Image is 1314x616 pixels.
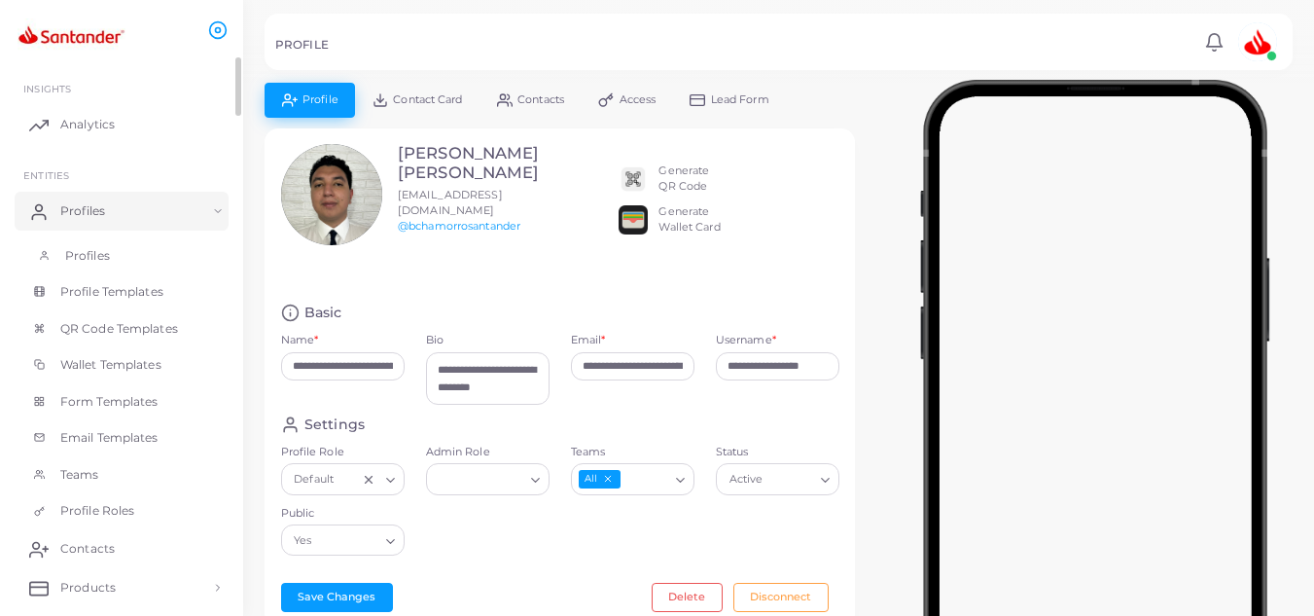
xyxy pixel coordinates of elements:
[398,219,520,233] a: @bchamorrosantander
[60,579,116,597] span: Products
[620,94,657,105] span: Access
[571,463,694,494] div: Search for option
[15,192,229,231] a: Profiles
[601,472,615,486] button: Deselect All
[60,283,163,301] span: Profile Templates
[571,333,606,348] label: Email
[15,346,229,383] a: Wallet Templates
[60,466,99,484] span: Teams
[292,470,337,490] span: Default
[711,94,769,105] span: Lead Form
[579,470,621,489] span: All
[393,94,462,105] span: Contact Card
[60,502,134,520] span: Profile Roles
[1238,22,1277,61] img: avatar
[1232,22,1282,61] a: avatar
[15,419,229,456] a: Email Templates
[338,469,357,490] input: Search for option
[435,469,523,490] input: Search for option
[658,204,720,236] div: Generate Wallet Card
[426,445,550,460] label: Admin Role
[727,470,765,490] span: Active
[767,469,813,490] input: Search for option
[15,456,229,493] a: Teams
[398,188,503,217] span: [EMAIL_ADDRESS][DOMAIN_NAME]
[619,205,648,235] img: apple-wallet.png
[398,144,539,183] h3: [PERSON_NAME] [PERSON_NAME]
[60,202,105,220] span: Profiles
[15,383,229,420] a: Form Templates
[362,472,375,488] button: Clear Selected
[15,237,229,274] a: Profiles
[60,356,161,374] span: Wallet Templates
[281,463,405,494] div: Search for option
[15,568,229,607] a: Products
[304,304,342,322] h4: Basic
[60,320,178,338] span: QR Code Templates
[733,583,829,612] button: Disconnect
[316,529,377,551] input: Search for option
[15,310,229,347] a: QR Code Templates
[15,105,229,144] a: Analytics
[60,393,159,411] span: Form Templates
[23,169,69,181] span: ENTITIES
[281,333,319,348] label: Name
[18,18,125,54] img: logo
[281,506,405,522] label: Public
[622,469,668,490] input: Search for option
[658,163,709,195] div: Generate QR Code
[60,429,159,447] span: Email Templates
[281,445,405,460] label: Profile Role
[652,583,723,612] button: Delete
[302,94,338,105] span: Profile
[716,333,776,348] label: Username
[60,540,115,558] span: Contacts
[619,164,648,194] img: qr2.png
[426,333,550,348] label: Bio
[571,445,694,460] label: Teams
[281,583,393,612] button: Save Changes
[304,416,365,434] h4: Settings
[15,529,229,568] a: Contacts
[281,525,405,556] div: Search for option
[517,94,564,105] span: Contacts
[426,463,550,494] div: Search for option
[716,445,839,460] label: Status
[23,83,71,94] span: INSIGHTS
[65,247,110,265] span: Profiles
[15,273,229,310] a: Profile Templates
[15,492,229,529] a: Profile Roles
[716,463,839,494] div: Search for option
[275,38,329,52] h5: PROFILE
[292,530,315,551] span: Yes
[60,116,115,133] span: Analytics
